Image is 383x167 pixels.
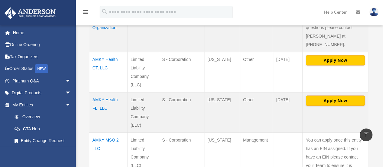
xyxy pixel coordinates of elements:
[8,123,77,135] a: CTA Hub
[4,75,80,87] a: Platinum Q&Aarrow_drop_down
[8,111,74,123] a: Overview
[273,92,303,132] td: [DATE]
[65,87,77,99] span: arrow_drop_down
[204,3,240,52] td: [US_STATE]
[369,8,378,16] img: User Pic
[4,99,77,111] a: My Entitiesarrow_drop_down
[82,11,89,16] a: menu
[4,27,80,39] a: Home
[127,92,159,132] td: Limited Liability Company (LLC)
[159,92,204,132] td: S - Corporation
[89,52,127,92] td: AMKY Health CT, LLC
[35,64,48,73] div: NEW
[65,99,77,111] span: arrow_drop_down
[127,3,159,52] td: Non-Profit Entity
[240,92,273,132] td: Other
[82,8,89,16] i: menu
[89,92,127,132] td: AMKY Health FL, LLC
[240,52,273,92] td: Other
[306,55,365,65] button: Apply Now
[4,51,80,63] a: Tax Organizers
[302,3,368,52] td: Newtek Bank does not support this entity type. If you have questions please contact [PERSON_NAME]...
[204,92,240,132] td: [US_STATE]
[4,87,80,99] a: Digital Productsarrow_drop_down
[360,129,372,141] a: vertical_align_top
[362,131,370,138] i: vertical_align_top
[273,52,303,92] td: [DATE]
[159,3,204,52] td: Public Charity
[8,135,77,147] a: Entity Change Request
[101,8,108,15] i: search
[204,52,240,92] td: [US_STATE]
[306,95,365,106] button: Apply Now
[127,52,159,92] td: Limited Liability Company (LLC)
[159,52,204,92] td: S - Corporation
[4,63,80,75] a: Order StatusNEW
[4,39,80,51] a: Online Ordering
[65,75,77,87] span: arrow_drop_down
[89,3,127,52] td: AMKY Health Charitable Organization
[3,7,58,19] img: Anderson Advisors Platinum Portal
